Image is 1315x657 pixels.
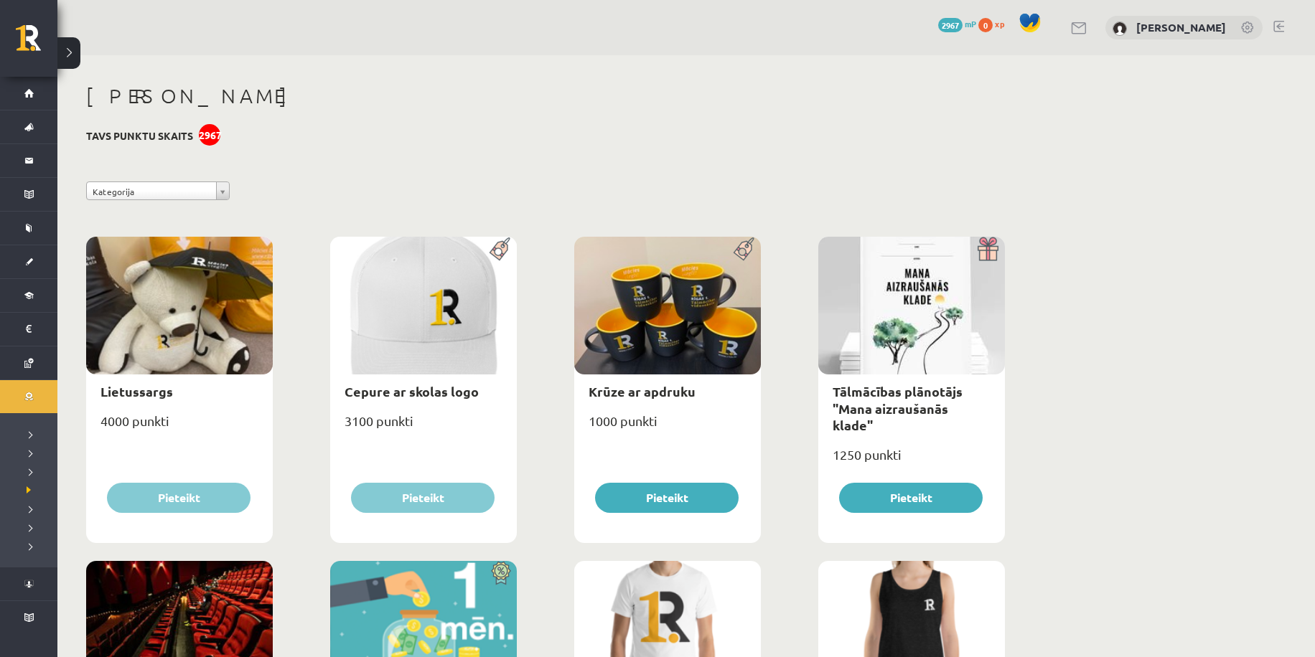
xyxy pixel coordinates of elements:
[839,483,983,513] button: Pieteikt
[86,409,273,445] div: 4000 punkti
[345,383,479,400] a: Cepure ar skolas logo
[1136,20,1226,34] a: [PERSON_NAME]
[86,181,230,200] a: Kategorija
[107,483,251,513] button: Pieteikt
[86,84,1005,108] h1: [PERSON_NAME]
[86,130,193,142] h3: Tavs punktu skaits
[938,18,976,29] a: 2967 mP
[978,18,1011,29] a: 0 xp
[973,237,1005,261] img: Dāvana ar pārsteigumu
[485,561,517,585] img: Atlaide
[330,409,517,445] div: 3100 punkti
[199,124,220,146] div: 2967
[351,483,495,513] button: Pieteikt
[16,25,57,61] a: Rīgas 1. Tālmācības vidusskola
[574,409,761,445] div: 1000 punkti
[485,237,517,261] img: Populāra prece
[995,18,1004,29] span: xp
[938,18,963,32] span: 2967
[1113,22,1127,36] img: Evita Skulme
[100,383,173,400] a: Lietussargs
[965,18,976,29] span: mP
[93,182,210,201] span: Kategorija
[833,383,963,433] a: Tālmācības plānotājs "Mana aizraušanās klade"
[589,383,696,400] a: Krūze ar apdruku
[595,483,739,513] button: Pieteikt
[978,18,993,32] span: 0
[818,443,1005,478] div: 1250 punkti
[729,237,761,261] img: Populāra prece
